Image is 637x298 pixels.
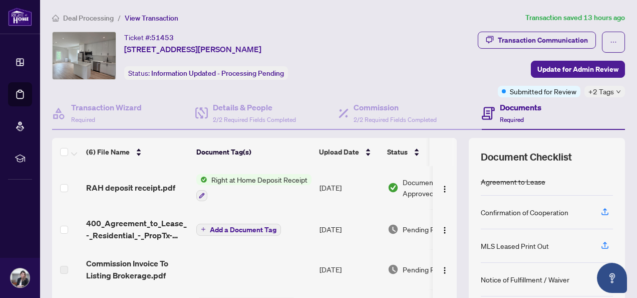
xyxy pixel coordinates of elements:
[151,33,174,42] span: 51453
[388,224,399,235] img: Document Status
[500,116,524,123] span: Required
[11,268,30,287] img: Profile Icon
[403,224,453,235] span: Pending Review
[525,12,625,24] article: Transaction saved 13 hours ago
[437,180,453,196] button: Logo
[213,116,296,123] span: 2/2 Required Fields Completed
[441,185,449,193] img: Logo
[437,261,453,277] button: Logo
[192,138,315,166] th: Document Tag(s)
[588,86,614,97] span: +2 Tags
[118,12,121,24] li: /
[500,101,541,113] h4: Documents
[196,174,207,185] img: Status Icon
[86,217,188,241] span: 400_Agreement_to_Lease_-_Residential_-_PropTx-OREA__1___1_.pdf
[124,66,288,80] div: Status:
[481,240,549,251] div: MLS Leased Print Out
[481,207,568,218] div: Confirmation of Cooperation
[213,101,296,113] h4: Details & People
[478,32,596,49] button: Transaction Communication
[53,32,116,79] img: IMG-W12318063_1.jpg
[354,116,437,123] span: 2/2 Required Fields Completed
[86,182,175,194] span: RAH deposit receipt.pdf
[383,138,468,166] th: Status
[531,61,625,78] button: Update for Admin Review
[388,264,399,275] img: Document Status
[196,223,281,236] button: Add a Document Tag
[71,101,142,113] h4: Transaction Wizard
[207,174,311,185] span: Right at Home Deposit Receipt
[63,14,114,23] span: Deal Processing
[597,263,627,293] button: Open asap
[71,116,95,123] span: Required
[196,174,311,201] button: Status IconRight at Home Deposit Receipt
[437,221,453,237] button: Logo
[315,249,384,289] td: [DATE]
[481,274,569,285] div: Notice of Fulfillment / Waiver
[498,32,588,48] div: Transaction Communication
[124,32,174,43] div: Ticket #:
[610,39,617,46] span: ellipsis
[52,15,59,22] span: home
[403,264,453,275] span: Pending Review
[201,227,206,232] span: plus
[388,182,399,193] img: Document Status
[151,69,284,78] span: Information Updated - Processing Pending
[387,146,408,158] span: Status
[124,43,261,55] span: [STREET_ADDRESS][PERSON_NAME]
[616,89,621,94] span: down
[86,257,188,281] span: Commission Invoice To Listing Brokerage.pdf
[315,138,383,166] th: Upload Date
[315,209,384,249] td: [DATE]
[481,150,572,164] span: Document Checklist
[481,176,545,187] div: Agreement to Lease
[82,138,192,166] th: (6) File Name
[210,226,276,233] span: Add a Document Tag
[315,166,384,209] td: [DATE]
[510,86,576,97] span: Submitted for Review
[125,14,178,23] span: View Transaction
[537,61,618,77] span: Update for Admin Review
[441,266,449,274] img: Logo
[86,146,130,158] span: (6) File Name
[8,8,32,26] img: logo
[441,226,449,234] img: Logo
[403,177,465,199] span: Document Approved
[354,101,437,113] h4: Commission
[196,224,281,236] button: Add a Document Tag
[319,146,359,158] span: Upload Date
